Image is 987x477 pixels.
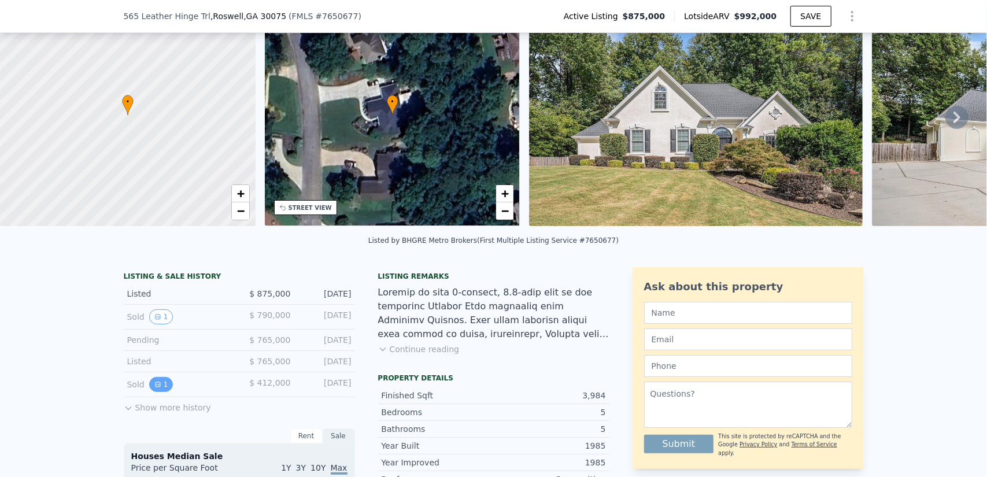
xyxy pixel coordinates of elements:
span: + [236,186,244,201]
div: Sale [323,428,355,443]
span: $ 790,000 [249,310,290,320]
span: Max [331,463,348,475]
div: Sold [127,309,230,324]
div: Listed [127,356,230,367]
div: Property details [378,374,609,383]
div: Finished Sqft [382,390,494,401]
span: − [501,204,509,218]
div: Listing remarks [378,272,609,281]
button: Show more history [124,397,211,413]
a: Zoom out [496,202,513,220]
div: Year Built [382,440,494,452]
span: FMLS [292,12,313,21]
div: Pending [127,334,230,346]
div: Bathrooms [382,423,494,435]
span: , Roswell [210,10,286,22]
div: Listed [127,288,230,299]
a: Zoom out [232,202,249,220]
div: 3,984 [494,390,606,401]
div: [DATE] [300,309,352,324]
span: Lotside ARV [684,10,734,22]
button: Show Options [841,5,864,28]
input: Phone [644,355,852,377]
span: $ 412,000 [249,378,290,387]
div: Year Improved [382,457,494,468]
span: $992,000 [734,12,777,21]
button: View historical data [149,309,173,324]
button: SAVE [790,6,831,27]
div: [DATE] [300,356,352,367]
div: Sold [127,377,230,392]
a: Privacy Policy [740,441,777,448]
div: [DATE] [300,334,352,346]
a: Zoom in [496,185,513,202]
span: • [387,97,398,107]
input: Email [644,328,852,350]
div: 5 [494,406,606,418]
div: Houses Median Sale [131,450,348,462]
span: $ 875,000 [249,289,290,298]
img: Sale: 169694780 Parcel: 13647651 [529,4,863,226]
span: 1Y [281,463,291,472]
span: • [122,97,134,107]
span: # 7650677 [315,12,358,21]
div: 5 [494,423,606,435]
div: LISTING & SALE HISTORY [124,272,355,283]
button: Continue reading [378,343,460,355]
span: − [236,204,244,218]
div: Loremip do sita 0-consect, 8.8-adip elit se doe temporinc Utlabor Etdo magnaaliq enim Adminimv Qu... [378,286,609,341]
div: [DATE] [300,377,352,392]
button: Submit [644,435,714,453]
span: 565 Leather Hinge Trl [124,10,210,22]
span: 10Y [310,463,326,472]
input: Name [644,302,852,324]
a: Terms of Service [792,441,837,448]
div: Bedrooms [382,406,494,418]
span: , GA 30075 [243,12,286,21]
a: Zoom in [232,185,249,202]
span: 3Y [296,463,306,472]
span: + [501,186,509,201]
div: Rent [290,428,323,443]
div: 1985 [494,440,606,452]
div: Listed by BHGRE Metro Brokers (First Multiple Listing Service #7650677) [368,236,619,245]
span: $875,000 [623,10,666,22]
div: This site is protected by reCAPTCHA and the Google and apply. [718,432,852,457]
span: Active Listing [564,10,623,22]
div: Ask about this property [644,279,852,295]
div: [DATE] [300,288,352,299]
span: $ 765,000 [249,335,290,345]
button: View historical data [149,377,173,392]
span: $ 765,000 [249,357,290,366]
div: 1985 [494,457,606,468]
div: STREET VIEW [289,204,332,212]
div: • [122,95,134,115]
div: • [387,95,398,115]
div: ( ) [289,10,361,22]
